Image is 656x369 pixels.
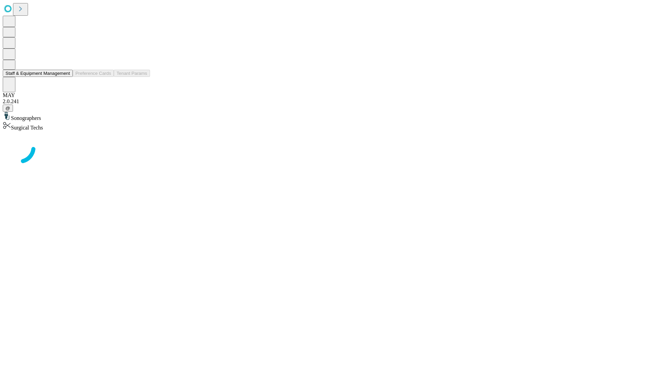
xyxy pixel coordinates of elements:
[3,112,653,121] div: Sonographers
[3,121,653,131] div: Surgical Techs
[114,70,150,77] button: Tenant Params
[3,70,73,77] button: Staff & Equipment Management
[5,106,10,111] span: @
[3,105,13,112] button: @
[73,70,114,77] button: Preference Cards
[3,98,653,105] div: 2.0.241
[3,92,653,98] div: MAY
